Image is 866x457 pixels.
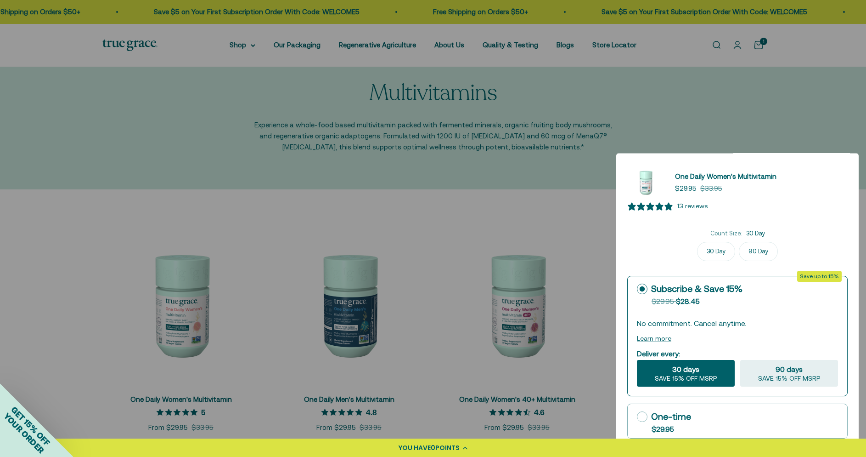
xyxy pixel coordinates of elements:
[675,171,776,182] a: One Daily Women's Multivitamin
[399,443,431,452] span: YOU HAVE
[9,405,52,447] span: GET 15% OFF
[627,201,708,211] div: 5 stars, 13 ratings
[710,229,742,239] legend: Count Size:
[700,183,722,194] compare-at-price: $33.95
[435,443,460,452] span: POINTS
[675,183,697,194] sale-price: $29.95
[431,443,435,452] span: 0
[677,201,708,211] div: 13 reviews
[2,411,46,455] span: YOUR ORDER
[627,164,664,201] img: We select ingredients that play a concrete role in true health, and we include them at effective ...
[746,229,765,239] span: 30 Day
